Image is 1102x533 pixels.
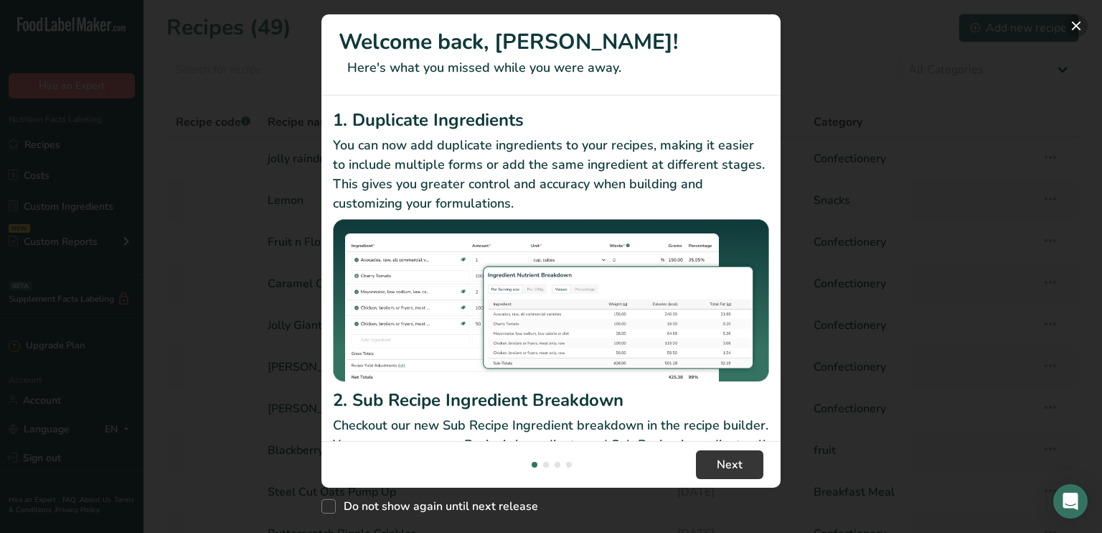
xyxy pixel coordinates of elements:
[333,107,769,133] h2: 1. Duplicate Ingredients
[333,219,769,382] img: Duplicate Ingredients
[333,416,769,474] p: Checkout our new Sub Recipe Ingredient breakdown in the recipe builder. You can now see your Reci...
[339,58,763,78] p: Here's what you missed while you were away.
[333,387,769,413] h2: 2. Sub Recipe Ingredient Breakdown
[696,450,763,479] button: Next
[717,456,743,473] span: Next
[333,136,769,213] p: You can now add duplicate ingredients to your recipes, making it easier to include multiple forms...
[339,26,763,58] h1: Welcome back, [PERSON_NAME]!
[336,499,538,514] span: Do not show again until next release
[1053,484,1088,519] div: Open Intercom Messenger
